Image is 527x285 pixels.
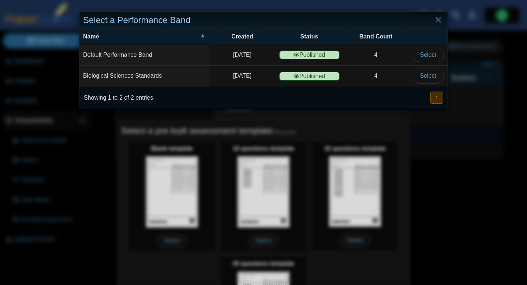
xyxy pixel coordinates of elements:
[300,33,318,40] span: Status
[433,14,444,26] a: Close
[231,33,253,40] span: Created
[343,66,409,86] td: 4
[430,92,443,104] button: 1
[359,33,393,40] span: Band Count
[200,29,205,44] span: Name : Activate to invert sorting
[420,73,436,79] span: Select
[279,72,340,81] span: Published
[83,33,99,40] span: Name
[412,48,444,62] button: Select
[233,73,251,79] time: May 3, 2025 at 11:12 AM
[343,45,409,66] td: 4
[233,52,251,58] time: Oct 12, 2023 at 10:04 PM
[79,45,209,66] td: Default Performance Band
[430,92,443,104] nav: pagination
[79,66,209,86] td: Biological Sciences Standards
[420,52,436,58] span: Select
[412,69,444,83] button: Select
[79,87,153,109] div: Showing 1 to 2 of 2 entries
[279,51,340,59] span: Published
[79,12,448,29] div: Select a Performance Band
